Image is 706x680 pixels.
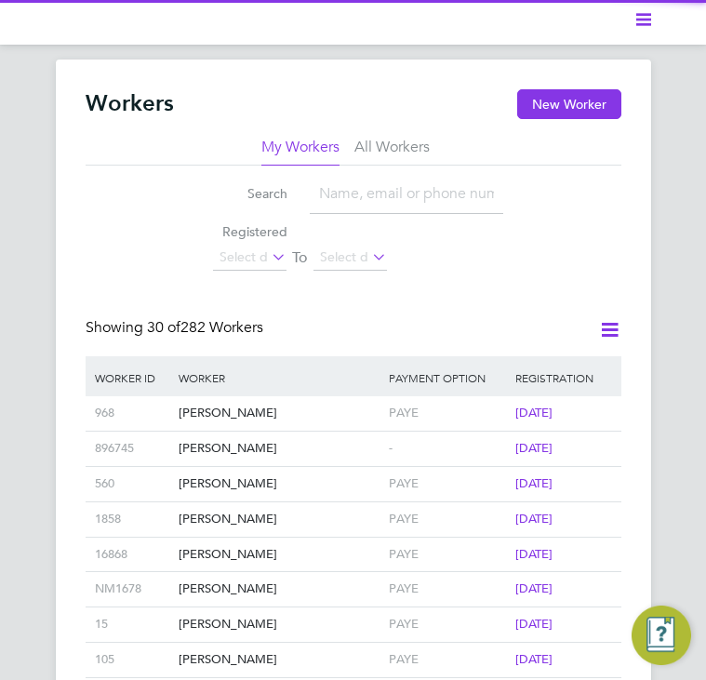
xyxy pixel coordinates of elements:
div: PAYE [384,572,511,607]
span: 30 of [147,318,180,337]
input: Name, email or phone number [310,175,503,214]
span: [DATE] [515,580,553,596]
div: [PERSON_NAME] [174,607,384,642]
div: 105 [90,643,175,677]
span: [DATE] [515,440,553,456]
h2: Workers [86,89,174,117]
div: - [384,432,511,466]
div: [PERSON_NAME] [174,432,384,466]
div: 896745 [90,432,175,466]
a: 15[PERSON_NAME]PAYE[DATE] [90,607,617,622]
div: PAYE [384,607,511,642]
div: PAYE [384,396,511,431]
span: Select date [320,248,387,265]
div: [PERSON_NAME] [174,643,384,677]
span: Select date [220,248,286,265]
span: [DATE] [515,511,553,527]
div: Showing [86,318,267,338]
a: 1858[PERSON_NAME]PAYE[DATE] [90,501,617,517]
div: [PERSON_NAME] [174,538,384,572]
button: Engage Resource Center [632,606,691,665]
span: [DATE] [515,475,553,491]
div: Registration Date [511,356,616,423]
div: Worker [174,356,384,399]
span: [DATE] [515,405,553,420]
a: 896745[PERSON_NAME]-[DATE] [90,431,617,447]
a: 105[PERSON_NAME]PAYE[DATE] [90,642,617,658]
span: [DATE] [515,651,553,667]
div: PAYE [384,643,511,677]
div: NM1678 [90,572,175,607]
button: New Worker [517,89,621,119]
div: 1858 [90,502,175,537]
div: 16868 [90,538,175,572]
a: 16868[PERSON_NAME]PAYE[DATE] [90,537,617,553]
div: PAYE [384,502,511,537]
div: Payment Option [384,356,511,399]
a: 968[PERSON_NAME]PAYE[DATE] [90,395,617,411]
div: PAYE [384,467,511,501]
div: 15 [90,607,175,642]
label: Registered [204,223,287,240]
span: To [286,245,313,272]
li: My Workers [261,138,340,166]
div: 560 [90,467,175,501]
span: 282 Workers [147,318,263,337]
label: Search [204,185,287,202]
a: NM1678[PERSON_NAME]PAYE[DATE] [90,571,617,587]
span: [DATE] [515,546,553,562]
a: 560[PERSON_NAME]PAYE[DATE] [90,466,617,482]
div: [PERSON_NAME] [174,502,384,537]
div: [PERSON_NAME] [174,467,384,501]
div: Worker ID [90,356,175,399]
div: [PERSON_NAME] [174,572,384,607]
span: [DATE] [515,616,553,632]
li: All Workers [354,138,430,166]
div: [PERSON_NAME] [174,396,384,431]
div: 968 [90,396,175,431]
div: PAYE [384,538,511,572]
